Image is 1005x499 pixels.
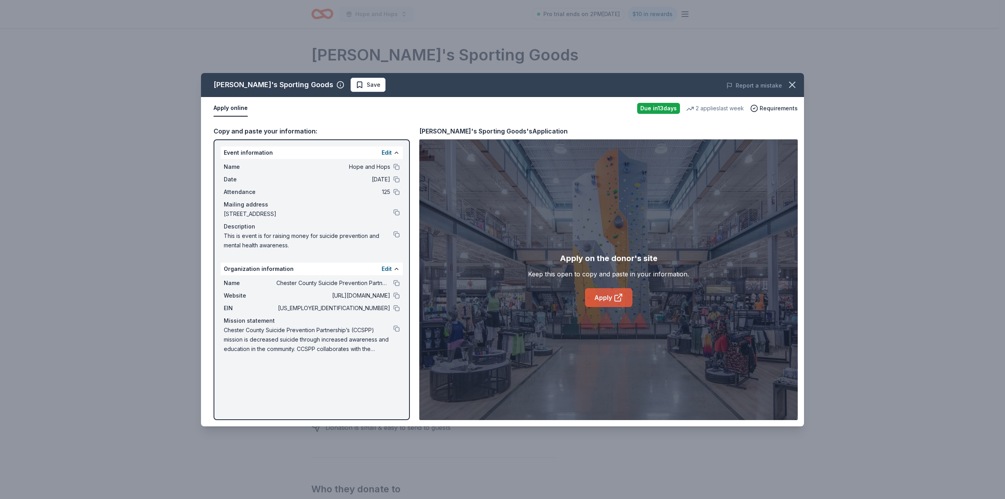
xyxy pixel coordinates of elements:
[585,288,632,307] a: Apply
[224,303,276,313] span: EIN
[221,146,403,159] div: Event information
[760,104,798,113] span: Requirements
[224,209,393,219] span: [STREET_ADDRESS]
[224,162,276,172] span: Name
[351,78,386,92] button: Save
[382,148,392,157] button: Edit
[276,175,390,184] span: [DATE]
[276,278,390,288] span: Chester County Suicide Prevention Partnership
[637,103,680,114] div: Due in 13 days
[276,187,390,197] span: 125
[214,100,248,117] button: Apply online
[276,303,390,313] span: [US_EMPLOYER_IDENTIFICATION_NUMBER]
[276,291,390,300] span: [URL][DOMAIN_NAME]
[224,278,276,288] span: Name
[750,104,798,113] button: Requirements
[224,325,393,354] span: Chester County Suicide Prevention Partnership’s (CCSPP) mission is decreased suicide through incr...
[224,231,393,250] span: This is event is for raising money for suicide prevention and mental health awareness.
[224,175,276,184] span: Date
[224,291,276,300] span: Website
[224,316,400,325] div: Mission statement
[276,162,390,172] span: Hope and Hops
[367,80,380,90] span: Save
[224,187,276,197] span: Attendance
[419,126,568,136] div: [PERSON_NAME]'s Sporting Goods's Application
[686,104,744,113] div: 2 applies last week
[224,222,400,231] div: Description
[221,263,403,275] div: Organization information
[382,264,392,274] button: Edit
[224,200,400,209] div: Mailing address
[214,126,410,136] div: Copy and paste your information:
[560,252,658,265] div: Apply on the donor's site
[214,79,333,91] div: [PERSON_NAME]'s Sporting Goods
[726,81,782,90] button: Report a mistake
[528,269,689,279] div: Keep this open to copy and paste in your information.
